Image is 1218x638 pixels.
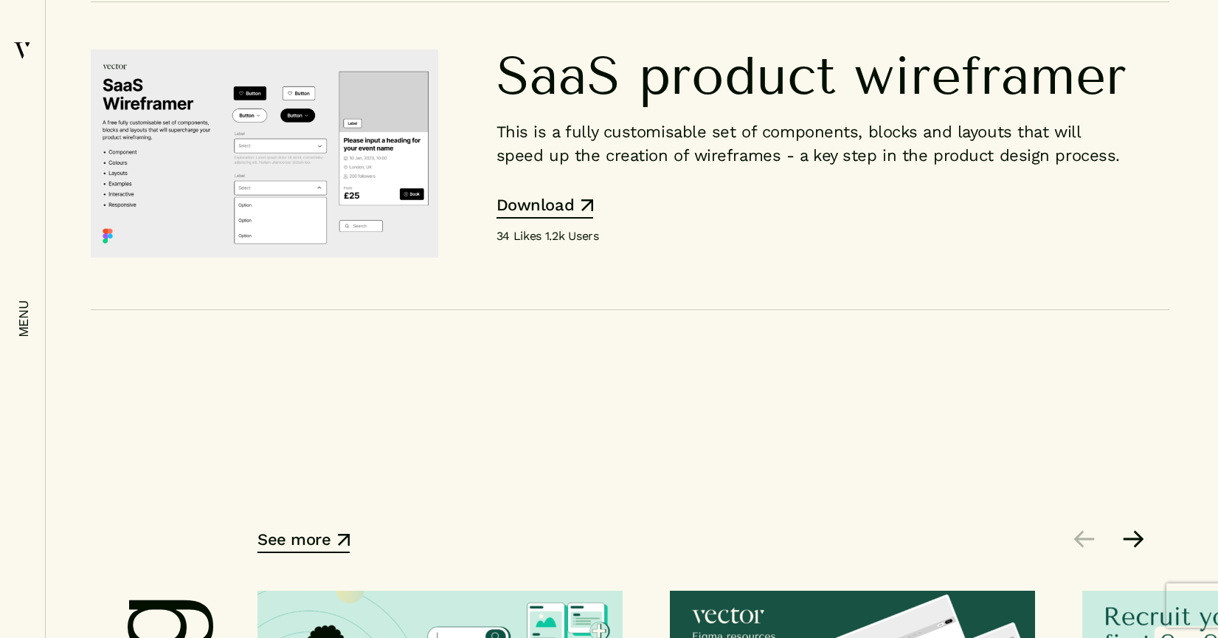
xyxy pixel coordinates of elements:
[257,532,350,553] a: See more
[496,197,593,219] a: Download
[16,301,31,338] em: menu
[438,49,1153,245] div: 34 Likes 1.2k Users
[1073,530,1095,548] button: Previous
[496,49,1132,103] h4: SaaS product wireframer
[496,120,1132,168] p: This is a fully customisable set of components, blocks and layouts that will speed up the creatio...
[91,49,438,258] img: saas-product-wireframer.png
[1123,530,1144,548] button: Next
